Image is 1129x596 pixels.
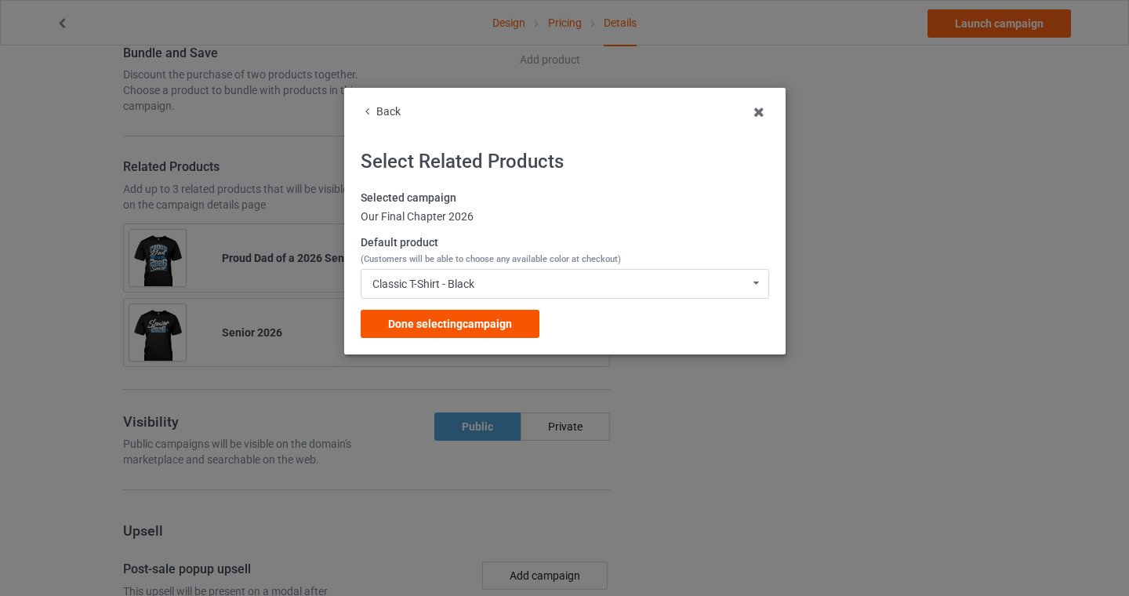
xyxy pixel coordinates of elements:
div: Back [361,104,769,120]
span: Done selecting campaign [388,318,512,330]
div: Classic T-Shirt - Black [372,278,474,289]
label: Selected campaign [361,191,769,206]
label: Default product [361,235,769,266]
h2: Select Related Products [361,150,769,174]
span: (Customers will be able to choose any available color at checkout) [361,254,621,264]
div: Our Final Chapter 2026 [361,209,769,225]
